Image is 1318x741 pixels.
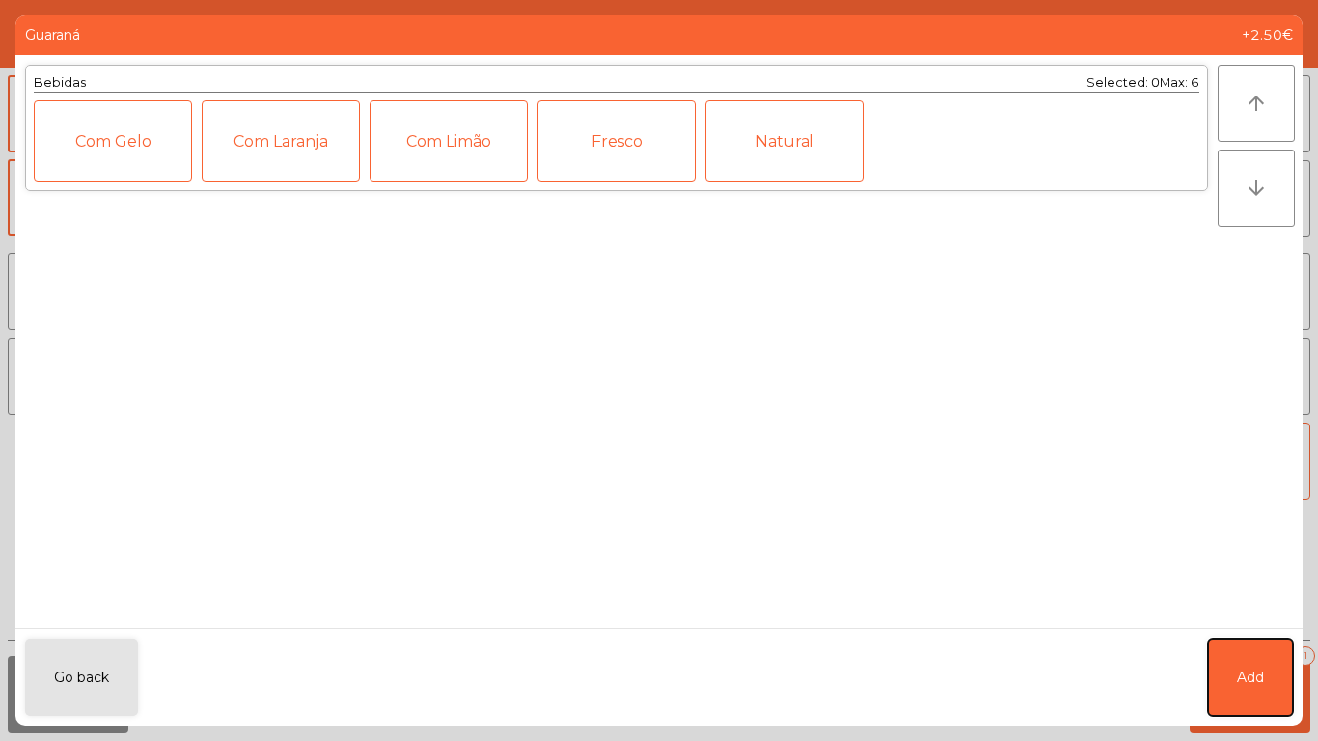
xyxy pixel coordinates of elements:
span: Selected: 0 [1086,75,1160,90]
i: arrow_downward [1245,177,1268,200]
div: Bebidas [34,73,86,92]
div: Com Limão [370,100,528,182]
span: Add [1237,668,1264,688]
span: +2.50€ [1242,25,1293,45]
button: Add [1208,639,1293,716]
span: Guaraná [25,25,80,45]
div: Com Laranja [202,100,360,182]
div: Com Gelo [34,100,192,182]
button: arrow_downward [1218,150,1295,227]
button: Go back [25,639,138,716]
span: Max: 6 [1160,75,1199,90]
i: arrow_upward [1245,92,1268,115]
div: Fresco [537,100,696,182]
button: arrow_upward [1218,65,1295,142]
div: Natural [705,100,864,182]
